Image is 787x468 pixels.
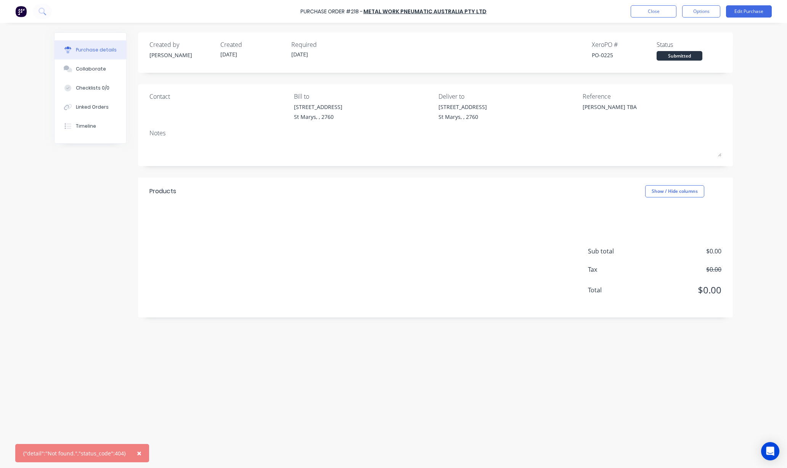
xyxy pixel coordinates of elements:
[300,8,363,16] div: Purchase Order #218 -
[645,185,704,197] button: Show / Hide columns
[294,92,433,101] div: Bill to
[76,123,96,130] div: Timeline
[592,51,657,59] div: PO-0225
[55,117,126,136] button: Timeline
[76,85,109,91] div: Checklists 0/0
[645,265,721,274] span: $0.00
[588,265,645,274] span: Tax
[220,40,285,49] div: Created
[149,128,721,138] div: Notes
[657,40,721,49] div: Status
[149,51,214,59] div: [PERSON_NAME]
[583,103,678,120] textarea: [PERSON_NAME] TBA
[645,283,721,297] span: $0.00
[726,5,772,18] button: Edit Purchase
[438,103,487,111] div: [STREET_ADDRESS]
[363,8,487,15] a: Metal Work Pneumatic Australia Pty Ltd
[631,5,676,18] button: Close
[294,103,342,111] div: [STREET_ADDRESS]
[761,442,779,460] div: Open Intercom Messenger
[645,247,721,256] span: $0.00
[588,285,645,295] span: Total
[137,448,141,458] span: ×
[129,444,149,462] button: Close
[592,40,657,49] div: Xero PO #
[76,66,106,72] div: Collaborate
[76,104,109,111] div: Linked Orders
[294,113,342,121] div: St Marys, , 2760
[55,59,126,79] button: Collaborate
[15,6,27,17] img: Factory
[55,79,126,98] button: Checklists 0/0
[149,187,176,196] div: Products
[149,40,214,49] div: Created by
[149,92,288,101] div: Contact
[291,40,356,49] div: Required
[438,113,487,121] div: St Marys, , 2760
[588,247,645,256] span: Sub total
[657,51,702,61] div: Submitted
[583,92,721,101] div: Reference
[76,46,117,53] div: Purchase details
[682,5,720,18] button: Options
[438,92,577,101] div: Deliver to
[55,40,126,59] button: Purchase details
[55,98,126,117] button: Linked Orders
[23,449,126,457] div: {"detail":"Not found.","status_code":404}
